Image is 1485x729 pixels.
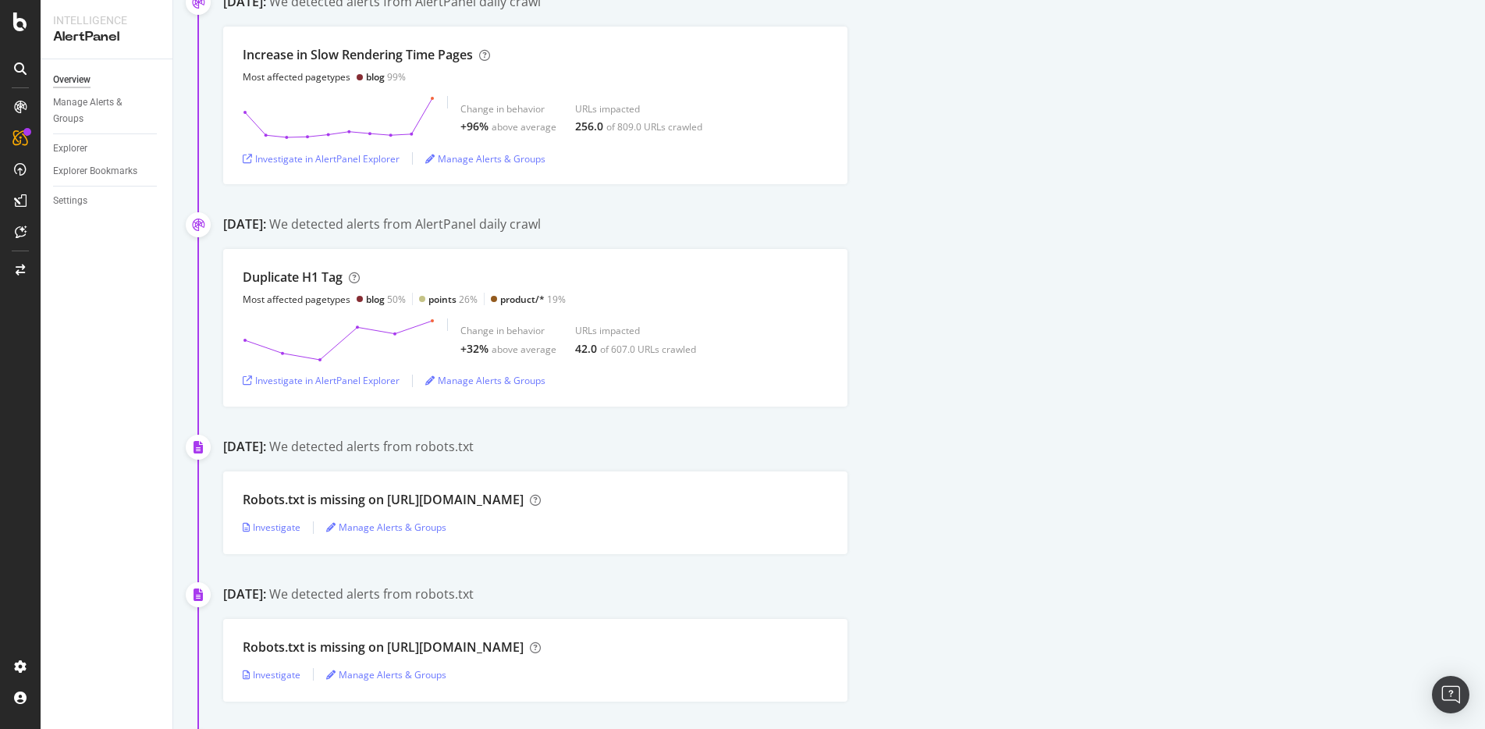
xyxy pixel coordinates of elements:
button: Manage Alerts & Groups [425,146,545,171]
div: Most affected pagetypes [243,293,350,306]
div: We detected alerts from AlertPanel daily crawl [269,215,541,233]
a: Explorer Bookmarks [53,163,162,180]
button: Investigate [243,515,300,540]
a: Overview [53,72,162,88]
a: Manage Alerts & Groups [425,152,545,165]
a: Manage Alerts & Groups [326,668,446,681]
div: above average [492,120,556,133]
a: Investigate in AlertPanel Explorer [243,152,400,165]
div: We detected alerts from robots.txt [269,585,474,603]
div: product/* [500,293,545,306]
div: Change in behavior [460,324,556,337]
a: Investigate in AlertPanel Explorer [243,374,400,387]
div: Explorer [53,140,87,157]
div: 50% [366,293,406,306]
div: of 607.0 URLs crawled [600,343,696,356]
div: points [428,293,457,306]
div: blog [366,293,385,306]
div: URLs impacted [575,324,696,337]
div: Explorer Bookmarks [53,163,137,180]
button: Manage Alerts & Groups [326,662,446,687]
div: We detected alerts from robots.txt [269,438,474,456]
div: AlertPanel [53,28,160,46]
div: Intelligence [53,12,160,28]
div: Increase in Slow Rendering Time Pages [243,46,473,64]
div: +32% [460,341,488,357]
div: blog [366,70,385,84]
div: Robots.txt is missing on [URL][DOMAIN_NAME] [243,638,524,656]
a: Investigate [243,521,300,534]
div: Duplicate H1 Tag [243,268,343,286]
div: [DATE]: [223,215,266,233]
a: Investigate [243,668,300,681]
button: Investigate [243,662,300,687]
div: +96% [460,119,488,134]
a: Manage Alerts & Groups [53,94,162,127]
div: Change in behavior [460,102,556,116]
div: Overview [53,72,91,88]
div: Open Intercom Messenger [1432,676,1469,713]
div: 42.0 [575,341,597,357]
a: Manage Alerts & Groups [326,521,446,534]
button: Manage Alerts & Groups [425,368,545,393]
div: [DATE]: [223,438,266,456]
div: 256.0 [575,119,603,134]
a: Settings [53,193,162,209]
div: [DATE]: [223,585,266,603]
div: of 809.0 URLs crawled [606,120,702,133]
a: Manage Alerts & Groups [425,374,545,387]
div: 19% [500,293,566,306]
button: Manage Alerts & Groups [326,515,446,540]
button: Investigate in AlertPanel Explorer [243,146,400,171]
div: Most affected pagetypes [243,70,350,84]
div: Manage Alerts & Groups [53,94,147,127]
div: above average [492,343,556,356]
div: 99% [366,70,406,84]
button: Investigate in AlertPanel Explorer [243,368,400,393]
div: URLs impacted [575,102,702,116]
div: Robots.txt is missing on [URL][DOMAIN_NAME] [243,491,524,509]
div: Settings [53,193,87,209]
a: Explorer [53,140,162,157]
div: 26% [428,293,478,306]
